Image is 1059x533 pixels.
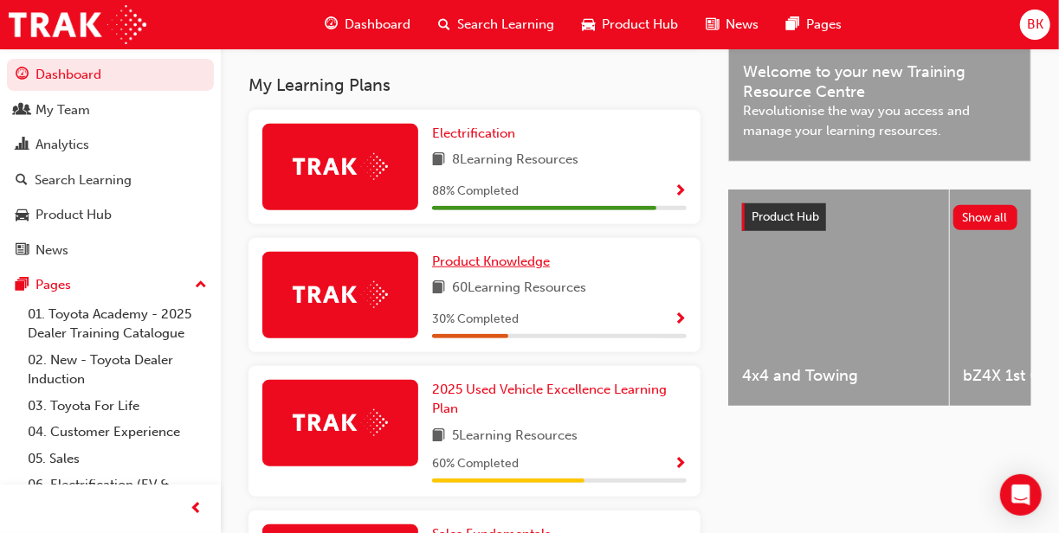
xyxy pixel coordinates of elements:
[452,278,586,299] span: 60 Learning Resources
[16,173,28,189] span: search-icon
[432,150,445,171] span: book-icon
[293,409,388,436] img: Trak
[457,15,554,35] span: Search Learning
[692,7,772,42] a: news-iconNews
[16,208,29,223] span: car-icon
[21,472,214,517] a: 06. Electrification (EV & Hybrid)
[190,498,203,520] span: prev-icon
[7,164,214,196] a: Search Learning
[432,310,519,330] span: 30 % Completed
[21,347,214,393] a: 02. New - Toyota Dealer Induction
[582,14,595,35] span: car-icon
[7,234,214,266] a: News
[16,278,29,293] span: pages-icon
[1020,10,1050,40] button: BK
[345,15,410,35] span: Dashboard
[7,55,214,269] button: DashboardMy TeamAnalyticsSearch LearningProduct HubNews
[7,129,214,161] a: Analytics
[293,153,388,180] img: Trak
[568,7,692,42] a: car-iconProduct Hub
[21,393,214,420] a: 03. Toyota For Life
[674,453,687,475] button: Show Progress
[432,426,445,447] span: book-icon
[752,209,819,224] span: Product Hub
[16,243,29,259] span: news-icon
[786,14,799,35] span: pages-icon
[7,269,214,301] button: Pages
[36,205,112,225] div: Product Hub
[602,15,678,35] span: Product Hub
[726,15,759,35] span: News
[7,199,214,231] a: Product Hub
[953,205,1018,230] button: Show all
[36,100,90,120] div: My Team
[16,67,29,83] span: guage-icon
[1027,15,1043,35] span: BK
[36,135,89,155] div: Analytics
[16,103,29,119] span: people-icon
[293,281,388,308] img: Trak
[35,170,132,190] div: Search Learning
[706,14,719,35] span: news-icon
[7,59,214,91] a: Dashboard
[742,203,1017,231] a: Product HubShow all
[743,101,1017,140] span: Revolutionise the way you access and manage your learning resources.
[452,150,578,171] span: 8 Learning Resources
[21,301,214,347] a: 01. Toyota Academy - 2025 Dealer Training Catalogue
[432,182,519,202] span: 88 % Completed
[674,312,687,328] span: Show Progress
[195,274,207,297] span: up-icon
[432,380,687,419] a: 2025 Used Vehicle Excellence Learning Plan
[16,138,29,153] span: chart-icon
[742,366,935,386] span: 4x4 and Towing
[674,181,687,202] button: Show Progress
[432,278,445,299] span: book-icon
[432,382,667,417] span: 2025 Used Vehicle Excellence Learning Plan
[325,14,338,35] span: guage-icon
[806,15,842,35] span: Pages
[728,189,949,406] a: 4x4 and Towing
[36,275,71,295] div: Pages
[674,184,687,200] span: Show Progress
[772,7,856,42] a: pages-iconPages
[432,252,557,272] a: Product Knowledge
[432,124,522,144] a: Electrification
[432,254,550,269] span: Product Knowledge
[21,419,214,446] a: 04. Customer Experience
[1000,474,1042,516] div: Open Intercom Messenger
[432,454,519,474] span: 60 % Completed
[9,5,146,44] img: Trak
[311,7,424,42] a: guage-iconDashboard
[452,426,578,447] span: 5 Learning Resources
[674,309,687,331] button: Show Progress
[432,125,515,141] span: Electrification
[36,241,68,260] div: News
[249,75,701,95] h3: My Learning Plans
[424,7,568,42] a: search-iconSearch Learning
[21,446,214,472] a: 05. Sales
[743,62,1017,101] span: Welcome to your new Training Resource Centre
[438,14,450,35] span: search-icon
[7,94,214,126] a: My Team
[674,457,687,472] span: Show Progress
